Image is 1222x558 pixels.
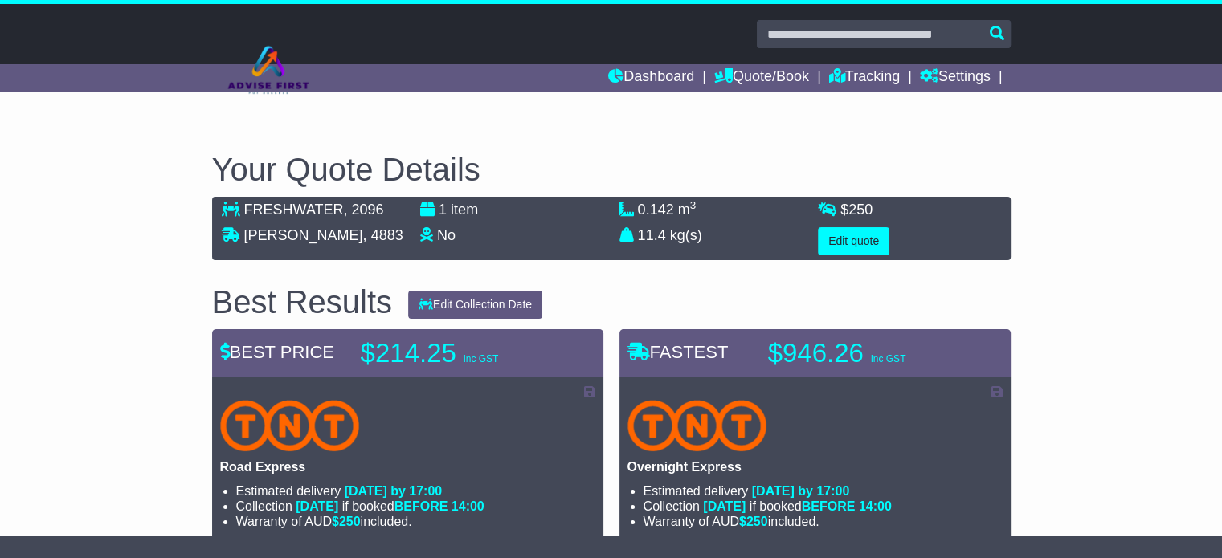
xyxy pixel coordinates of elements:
[608,64,694,92] a: Dashboard
[644,514,1003,529] li: Warranty of AUD included.
[703,499,746,513] span: [DATE]
[394,499,448,513] span: BEFORE
[829,64,900,92] a: Tracking
[818,227,889,255] button: Edit quote
[408,291,542,319] button: Edit Collection Date
[920,64,991,92] a: Settings
[714,64,809,92] a: Quote/Book
[644,483,1003,499] li: Estimated delivery
[464,353,498,365] span: inc GST
[437,227,456,243] span: No
[452,499,484,513] span: 14:00
[871,353,905,365] span: inc GST
[220,459,595,475] p: Road Express
[768,337,969,369] p: $946.26
[204,284,401,320] div: Best Results
[644,499,1003,514] li: Collection
[220,342,334,362] span: BEST PRICE
[244,202,344,218] span: FRESHWATER
[746,515,768,528] span: 250
[363,227,403,243] span: , 4883
[752,484,850,498] span: [DATE] by 17:00
[332,515,361,528] span: $
[439,202,447,218] span: 1
[339,515,361,528] span: 250
[627,459,1003,475] p: Overnight Express
[627,342,729,362] span: FASTEST
[627,400,767,451] img: TNT Domestic: Overnight Express
[296,499,338,513] span: [DATE]
[344,202,384,218] span: , 2096
[220,400,360,451] img: TNT Domestic: Road Express
[345,484,443,498] span: [DATE] by 17:00
[859,499,892,513] span: 14:00
[670,227,702,243] span: kg(s)
[638,227,666,243] span: 11.4
[236,499,595,514] li: Collection
[451,202,478,218] span: item
[361,337,562,369] p: $214.25
[236,514,595,529] li: Warranty of AUD included.
[212,152,1011,187] h2: Your Quote Details
[236,483,595,499] li: Estimated delivery
[296,499,484,513] span: if booked
[678,202,697,218] span: m
[848,202,873,218] span: 250
[690,199,697,211] sup: 3
[703,499,891,513] span: if booked
[840,202,873,218] span: $
[802,499,856,513] span: BEFORE
[244,227,363,243] span: [PERSON_NAME]
[739,515,768,528] span: $
[638,202,674,218] span: 0.142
